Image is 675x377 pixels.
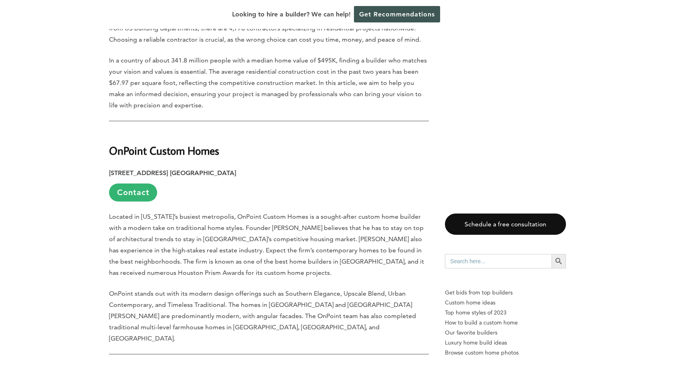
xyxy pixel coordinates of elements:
[445,348,566,358] a: Browse custom home photos
[554,257,563,266] svg: Search
[109,169,236,177] strong: [STREET_ADDRESS] [GEOGRAPHIC_DATA]
[445,254,552,268] input: Search here...
[109,183,157,202] a: Contact
[445,298,566,308] a: Custom home ideas
[445,288,566,298] p: Get bids from top builders
[109,55,429,111] p: In a country of about 341.8 million people with a median home value of $495K, finding a builder w...
[354,6,440,22] a: Get Recommendations
[521,319,665,367] iframe: Drift Widget Chat Controller
[109,211,429,278] p: Located in [US_STATE]’s busiest metropolis, OnPoint Custom Homes is a sought-after custom home bu...
[445,214,566,235] a: Schedule a free consultation
[445,308,566,318] a: Top home styles of 2023
[445,338,566,348] a: Luxury home build ideas
[445,318,566,328] a: How to build a custom home
[109,143,219,157] strong: OnPoint Custom Homes
[109,288,429,344] p: OnPoint stands out with its modern design offerings such as Southern Elegance, Upscale Blend, Urb...
[445,328,566,338] a: Our favorite builders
